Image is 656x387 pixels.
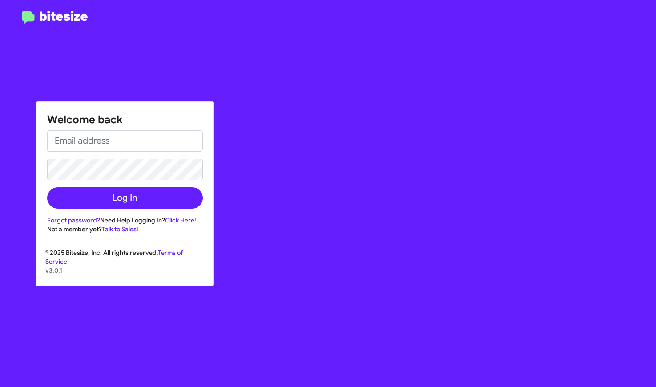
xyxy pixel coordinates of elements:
h1: Welcome back [47,113,203,127]
a: Forgot password? [47,216,100,224]
div: Need Help Logging In? [47,216,203,225]
div: Not a member yet? [47,225,203,234]
button: Log In [47,187,203,209]
div: © 2025 Bitesize, Inc. All rights reserved. [36,248,213,286]
a: Click Here! [165,216,196,224]
a: Talk to Sales! [102,225,138,233]
a: Terms of Service [45,249,183,266]
input: Email address [47,130,203,152]
p: v3.0.1 [45,266,205,275]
